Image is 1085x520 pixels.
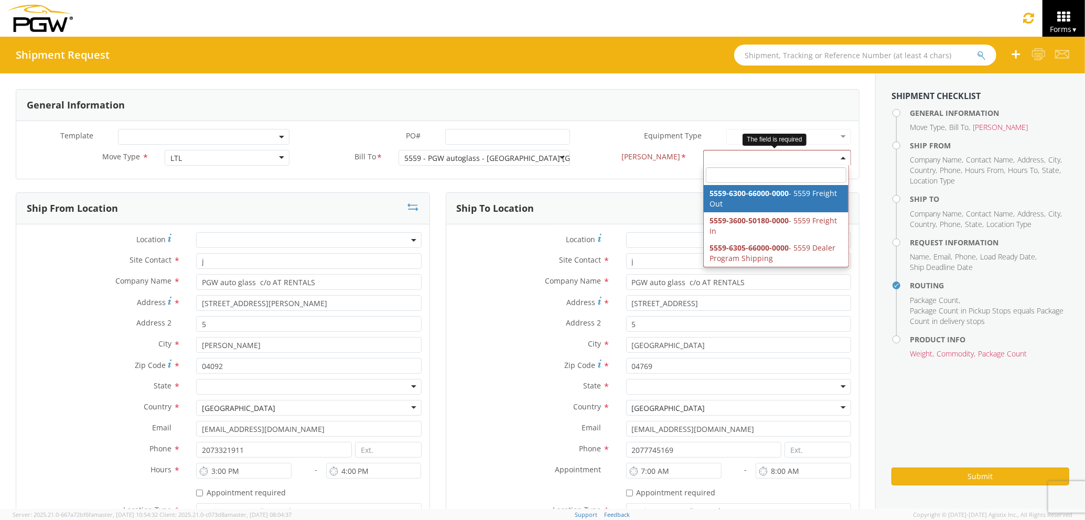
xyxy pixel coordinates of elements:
strong: Shipment Checklist [891,90,981,102]
li: , [910,252,931,262]
span: Hours From [965,165,1004,175]
span: Ship Deadline Date [910,262,973,272]
li: , [965,219,984,230]
li: , [910,165,937,176]
span: Package Count in Pickup Stops equals Package Count in delivery stops [910,306,1063,326]
span: Location Type [553,505,601,515]
span: Name [910,252,929,262]
span: Weight [910,349,932,359]
span: Company Name [545,276,601,286]
span: Company Name [910,209,962,219]
li: , [1017,209,1046,219]
span: Country [910,165,936,175]
li: , [955,252,977,262]
span: Phone [940,219,961,229]
div: [GEOGRAPHIC_DATA] [202,403,275,414]
span: Address [567,297,596,307]
span: Email [933,252,951,262]
span: Server: 2025.21.0-667a72bf6fa [13,511,158,518]
span: Load Ready Date [980,252,1035,262]
input: Shipment, Tracking or Reference Number (at least 4 chars) [734,45,996,66]
div: LTL [170,153,182,164]
span: Location Type [910,176,955,186]
span: Package Count [978,349,1027,359]
li: , [910,122,947,133]
li: , [980,252,1037,262]
span: Zip Code [135,360,166,370]
input: Appointment required [196,490,203,496]
span: - [744,464,747,474]
span: State [584,381,601,391]
span: 5559-6305-66000-0000 [710,243,789,253]
li: , [940,219,962,230]
span: Address 2 [136,318,171,328]
span: Hours [151,464,171,474]
h4: Routing [910,281,1069,289]
li: , [937,349,975,359]
h4: Ship To [910,195,1069,203]
li: , [1048,155,1062,165]
span: Address [137,297,166,307]
h4: Shipment Request [16,49,110,61]
span: Copyright © [DATE]-[DATE] Agistix Inc., All Rights Reserved [913,511,1072,519]
li: , [1048,209,1062,219]
span: City [588,339,601,349]
span: Location Type [123,505,171,515]
span: Phone [579,443,601,453]
span: State [1042,165,1059,175]
span: Forms [1050,24,1078,34]
span: Site Contact [130,255,171,265]
label: Appointment required [626,486,718,498]
span: City [1048,155,1060,165]
button: Submit [891,468,1069,485]
span: - 5559 Dealer Program Shipping [710,243,836,263]
h3: Ship From Location [27,203,118,214]
h4: Product Info [910,335,1069,343]
div: Business w/ Loading Dock [632,506,723,517]
span: Address [1017,209,1044,219]
span: Bill Code [622,151,681,164]
span: PO# [406,131,421,140]
li: , [966,155,1015,165]
span: Package Count [910,295,959,305]
span: Commodity [937,349,974,359]
div: The field is required [743,134,806,146]
span: master, [DATE] 10:54:32 [94,511,158,518]
span: Country [910,219,936,229]
h4: Ship From [910,142,1069,149]
span: Template [60,131,93,140]
span: State [154,381,171,391]
h3: General Information [27,100,125,111]
span: 5559-6300-66000-0000 [710,188,789,198]
span: Contact Name [966,209,1013,219]
a: Feedback [604,511,630,518]
span: Location [136,234,166,244]
span: Bill To [949,122,969,132]
span: City [158,339,171,349]
input: Ext. [785,442,851,458]
span: Location [566,234,596,244]
span: [PERSON_NAME] [973,122,1028,132]
span: Zip Code [565,360,596,370]
span: master, [DATE] 08:04:37 [228,511,292,518]
li: , [1008,165,1039,176]
span: Company Name [115,276,171,286]
span: Country [574,402,601,411]
li: , [910,219,937,230]
li: , [910,209,963,219]
span: Phone [149,443,171,453]
span: Country [144,402,171,411]
span: Bill To [354,151,376,164]
input: Ext. [355,442,422,458]
li: , [949,122,970,133]
span: - [315,464,317,474]
span: Move Type [102,151,140,161]
span: Phone [955,252,976,262]
li: , [910,155,963,165]
a: Support [575,511,597,518]
span: Equipment Type [644,131,702,140]
img: pgw-form-logo-1aaa8060b1cc70fad034.png [8,5,73,32]
div: Business w/ Loading Dock [202,506,293,517]
span: Company Name [910,155,962,165]
span: Client: 2025.21.0-c073d8a [159,511,292,518]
